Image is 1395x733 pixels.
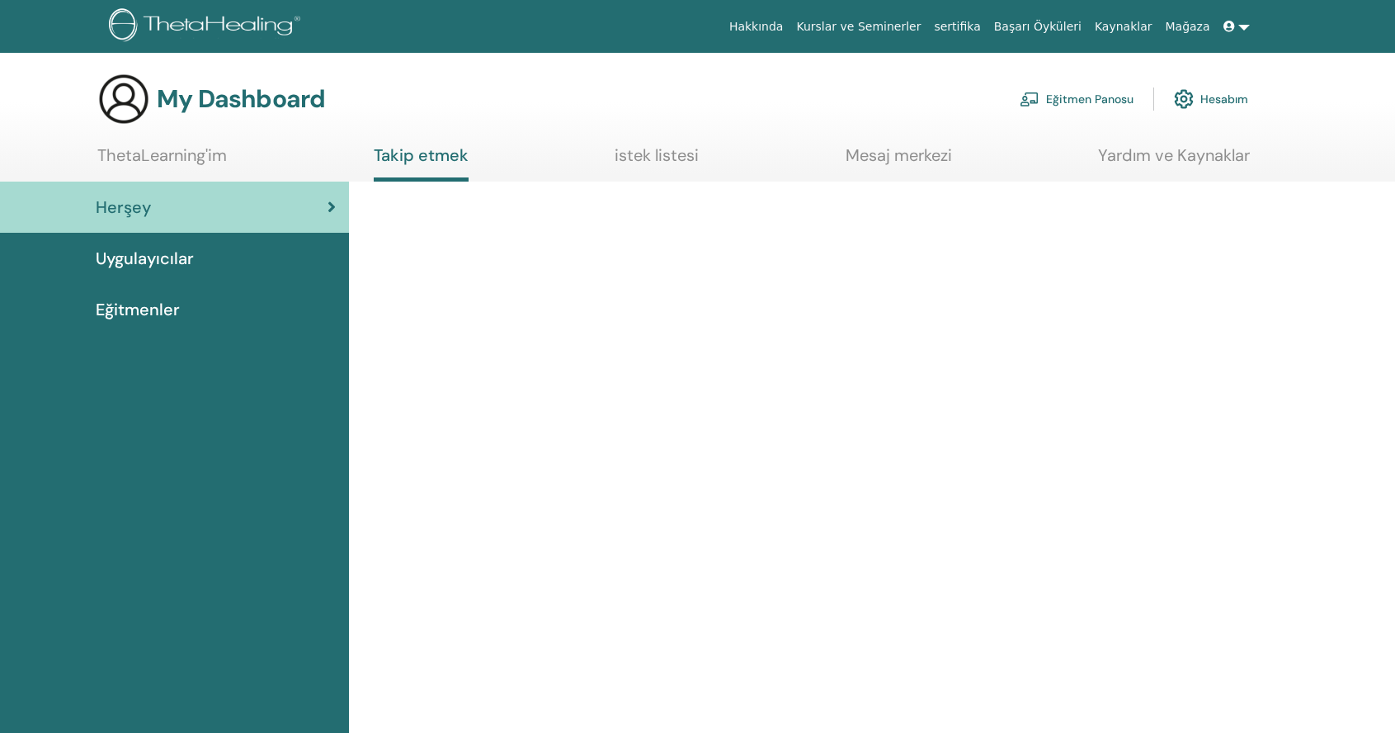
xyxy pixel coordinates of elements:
[109,8,306,45] img: logo.png
[723,12,790,42] a: Hakkında
[927,12,987,42] a: sertifika
[1020,81,1133,117] a: Eğitmen Panosu
[96,297,180,322] span: Eğitmenler
[97,73,150,125] img: generic-user-icon.jpg
[846,145,952,177] a: Mesaj merkezi
[1174,81,1248,117] a: Hesabım
[157,84,325,114] h3: My Dashboard
[374,145,469,182] a: Takip etmek
[987,12,1088,42] a: Başarı Öyküleri
[1020,92,1039,106] img: chalkboard-teacher.svg
[1088,12,1159,42] a: Kaynaklar
[615,145,699,177] a: istek listesi
[789,12,927,42] a: Kurslar ve Seminerler
[1098,145,1250,177] a: Yardım ve Kaynaklar
[96,195,151,220] span: Herşey
[1174,85,1194,113] img: cog.svg
[97,145,227,177] a: ThetaLearning'im
[96,246,194,271] span: Uygulayıcılar
[1158,12,1216,42] a: Mağaza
